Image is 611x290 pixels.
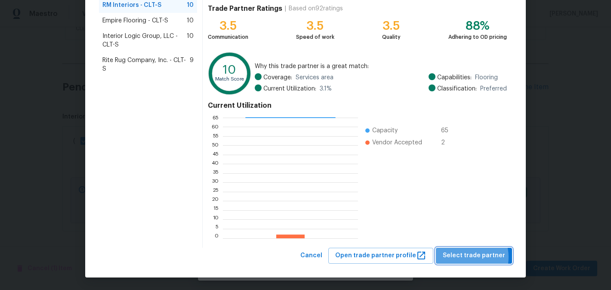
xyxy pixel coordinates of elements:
[211,161,219,166] text: 40
[382,33,401,41] div: Quality
[320,84,332,93] span: 3.1 %
[255,62,507,71] span: Why this trade partner is a great match:
[213,189,219,194] text: 25
[475,73,498,82] span: Flooring
[443,250,505,261] span: Select trade partner
[263,84,316,93] span: Current Utilization:
[289,4,343,13] div: Based on 92 ratings
[300,250,322,261] span: Cancel
[335,250,426,261] span: Open trade partner profile
[296,22,334,30] div: 3.5
[187,1,194,9] span: 10
[213,171,219,176] text: 35
[448,22,507,30] div: 88%
[441,138,455,147] span: 2
[212,152,219,157] text: 45
[437,73,472,82] span: Capabilities:
[208,22,248,30] div: 3.5
[216,226,219,231] text: 5
[102,1,161,9] span: RM Interiors - CLT-S
[328,248,433,264] button: Open trade partner profile
[102,32,187,49] span: Interior Logic Group, LLC - CLT-S
[212,115,219,120] text: 65
[215,77,244,81] text: Match Score
[223,64,236,76] text: 10
[480,84,507,93] span: Preferred
[187,16,194,25] span: 10
[382,22,401,30] div: 3.5
[437,84,477,93] span: Classification:
[372,138,422,147] span: Vendor Accepted
[215,236,219,241] text: 0
[212,199,219,204] text: 20
[190,56,194,73] span: 9
[208,101,507,110] h4: Current Utilization
[296,33,334,41] div: Speed of work
[212,180,219,185] text: 30
[297,248,326,264] button: Cancel
[372,126,398,135] span: Capacity
[448,33,507,41] div: Adhering to OD pricing
[208,4,282,13] h4: Trade Partner Ratings
[213,208,219,213] text: 15
[208,33,248,41] div: Communication
[102,16,168,25] span: Empire Flooring - CLT-S
[187,32,194,49] span: 10
[263,73,292,82] span: Coverage:
[441,126,455,135] span: 65
[296,73,333,82] span: Services area
[213,217,219,222] text: 10
[436,248,512,264] button: Select trade partner
[282,4,289,13] div: |
[211,124,219,129] text: 60
[102,56,190,73] span: Rite Rug Company, Inc. - CLT-S
[213,134,219,139] text: 55
[212,143,219,148] text: 50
